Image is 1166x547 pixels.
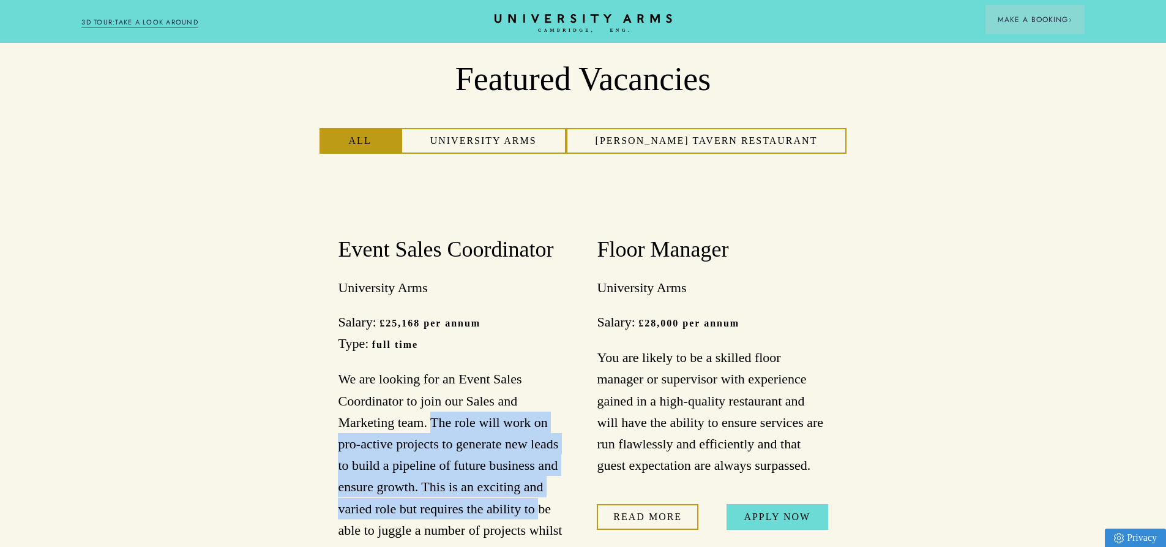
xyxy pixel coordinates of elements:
[597,279,828,297] p: University Arms
[597,235,828,265] h3: Floor Manager
[338,314,376,330] span: Salary:
[566,128,847,154] button: [PERSON_NAME] Tavern Restaurant
[727,504,828,530] a: Apply Now
[597,504,698,530] a: Read More
[338,336,368,351] span: Type:
[372,339,418,350] span: full time
[175,59,991,100] h2: Featured Vacancies
[338,279,569,297] p: University Arms
[81,17,198,28] a: 3D TOUR:TAKE A LOOK AROUND
[1105,529,1166,547] a: Privacy
[1114,533,1124,543] img: Privacy
[401,128,566,154] button: University Arms
[985,5,1085,34] button: Make a BookingArrow icon
[998,14,1072,25] span: Make a Booking
[320,128,401,154] button: All
[1068,18,1072,22] img: Arrow icon
[495,14,672,33] a: Home
[597,314,635,330] span: Salary:
[379,318,480,328] span: £25,168 per annum
[338,235,569,265] h3: Event Sales Coordinator
[638,318,739,328] span: £28,000 per annum
[597,347,828,476] p: You are likely to be a skilled floor manager or supervisor with experience gained in a high-quali...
